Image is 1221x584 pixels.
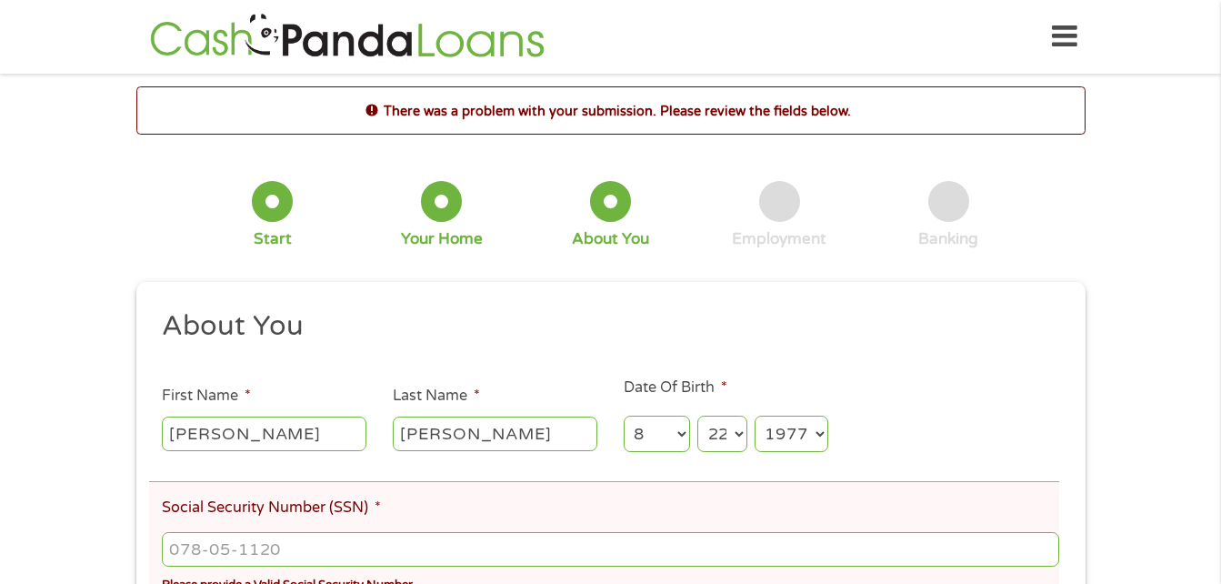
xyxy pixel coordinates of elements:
input: 078-05-1120 [162,532,1058,567]
label: First Name [162,387,251,406]
img: GetLoanNow Logo [145,11,550,63]
div: About You [572,229,649,249]
h2: About You [162,308,1046,345]
div: Employment [732,229,826,249]
label: Date Of Birth [624,378,727,398]
div: Start [254,229,292,249]
input: Smith [393,417,597,451]
div: Banking [918,229,978,249]
h2: There was a problem with your submission. Please review the fields below. [137,101,1085,121]
div: Your Home [401,229,483,249]
input: John [162,417,366,451]
label: Social Security Number (SSN) [162,498,381,518]
label: Last Name [393,387,480,406]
